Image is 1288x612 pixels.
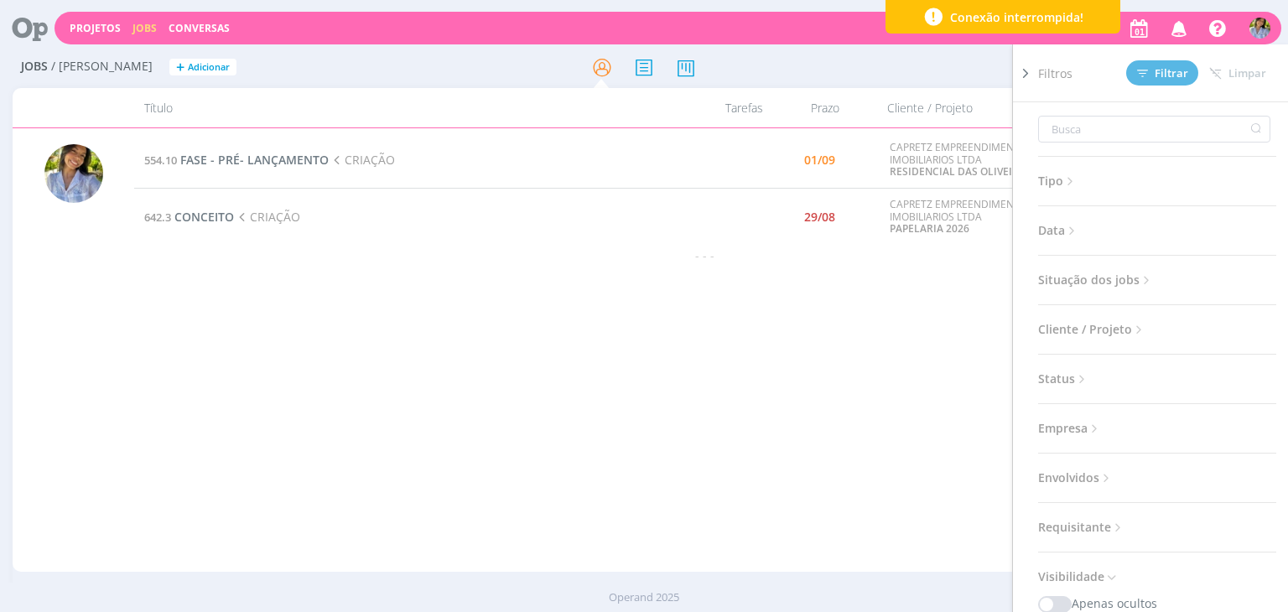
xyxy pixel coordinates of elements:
span: Filtros [1038,65,1072,82]
span: Cliente / Projeto [1038,319,1146,340]
a: 642.3CONCEITO [144,209,234,225]
div: Título [134,88,672,127]
a: PAPELARIA 2026 [890,221,969,236]
span: 554.10 [144,153,177,168]
span: CRIAÇÃO [234,209,299,225]
a: Projetos [70,21,121,35]
span: Conexão interrompida! [950,8,1083,26]
span: / [PERSON_NAME] [51,60,153,74]
div: Prazo [773,88,877,127]
span: + [176,59,184,76]
div: 01/09 [804,154,835,166]
a: RESIDENCIAL DAS OLIVEIRAS [890,164,1031,179]
div: 29/08 [804,211,835,223]
span: Envolvidos [1038,467,1114,489]
div: Cliente / Projeto [877,88,1070,127]
div: Tarefas [673,88,773,127]
span: Status [1038,368,1089,390]
span: Filtrar [1137,68,1188,79]
button: Projetos [65,22,126,35]
span: Visibilidade [1038,566,1119,588]
div: CAPRETZ EMPREENDIMENTOS IMOBILIARIOS LTDA [890,199,1062,235]
span: Jobs [21,60,48,74]
button: A [1249,13,1271,43]
span: Empresa [1038,418,1102,439]
span: Data [1038,220,1079,241]
input: Busca [1038,116,1270,143]
button: Jobs [127,22,162,35]
span: CRIAÇÃO [329,152,394,168]
a: Jobs [132,21,157,35]
span: 642.3 [144,210,171,225]
a: 554.10FASE - PRÉ- LANÇAMENTO [144,152,329,168]
img: A [1249,18,1270,39]
span: Situação dos jobs [1038,269,1154,291]
a: Conversas [169,21,230,35]
span: FASE - PRÉ- LANÇAMENTO [180,152,329,168]
div: - - - [134,246,1275,264]
span: Adicionar [188,62,230,73]
button: Filtrar [1126,60,1198,86]
button: Limpar [1198,61,1277,86]
button: Conversas [164,22,235,35]
div: CAPRETZ EMPREENDIMENTOS IMOBILIARIOS LTDA [890,142,1062,178]
button: +Adicionar [169,59,236,76]
span: Requisitante [1038,516,1125,538]
img: A [44,144,103,203]
span: CONCEITO [174,209,234,225]
span: Limpar [1209,67,1266,80]
span: Tipo [1038,170,1078,192]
